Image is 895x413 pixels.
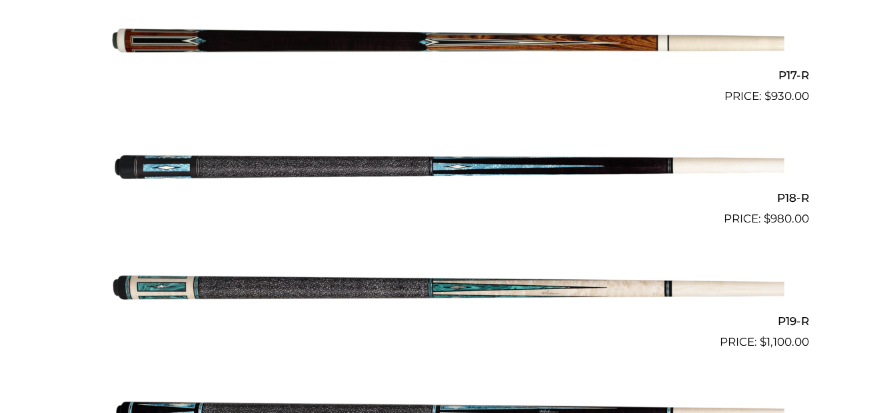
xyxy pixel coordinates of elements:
bdi: 980.00 [764,212,809,225]
bdi: 930.00 [764,89,809,103]
h2: P17-R [87,63,809,87]
img: P18-R [111,111,784,222]
bdi: 1,100.00 [760,335,809,348]
span: $ [764,89,771,103]
h2: P19-R [87,308,809,333]
img: P19-R [111,233,784,345]
span: $ [760,335,766,348]
a: P19-R $1,100.00 [87,233,809,350]
span: $ [764,212,770,225]
h2: P18-R [87,186,809,210]
a: P18-R $980.00 [87,111,809,228]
